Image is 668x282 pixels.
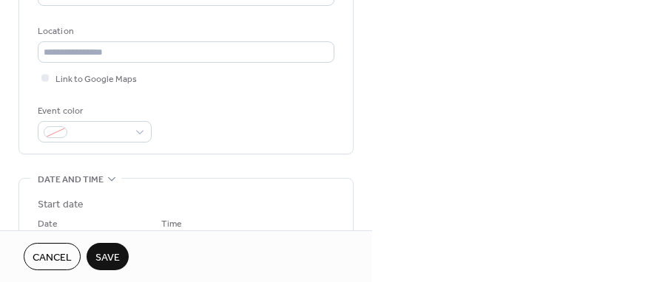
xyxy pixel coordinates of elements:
div: Location [38,24,331,39]
button: Cancel [24,243,81,270]
span: Time [161,216,182,232]
div: Event color [38,103,149,119]
span: Link to Google Maps [55,72,137,87]
div: Start date [38,197,84,213]
span: Cancel [33,250,72,266]
span: Date and time [38,172,104,188]
button: Save [87,243,129,270]
span: Date [38,216,58,232]
span: Save [95,250,120,266]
